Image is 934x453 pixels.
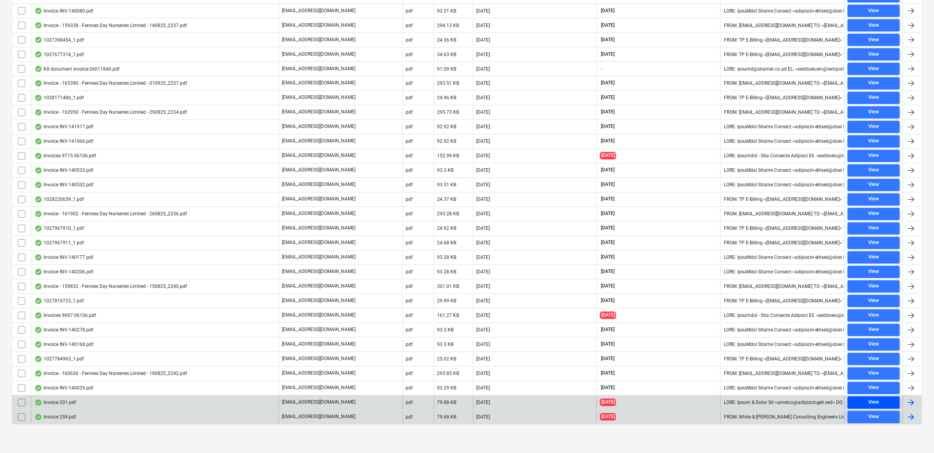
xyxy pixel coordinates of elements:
[868,64,879,73] div: View
[848,48,900,61] button: View
[868,369,879,378] div: View
[477,342,490,347] div: [DATE]
[437,313,459,318] div: 161.27 KB
[282,225,356,232] p: [EMAIL_ADDRESS][DOMAIN_NAME]
[34,284,42,290] div: OCR finished
[437,182,457,188] div: 93.31 KB
[848,63,900,75] button: View
[848,324,900,337] button: View
[600,95,615,101] span: [DATE]
[282,138,356,145] p: [EMAIL_ADDRESS][DOMAIN_NAME]
[406,197,413,202] div: pdf
[282,385,356,391] p: [EMAIL_ADDRESS][DOMAIN_NAME]
[34,95,84,101] div: 1028171486_1.pdf
[282,109,356,116] p: [EMAIL_ADDRESS][DOMAIN_NAME]
[406,415,413,420] div: pdf
[600,413,616,421] span: [DATE]
[477,240,490,246] div: [DATE]
[406,342,413,347] div: pdf
[600,109,615,116] span: [DATE]
[848,266,900,278] button: View
[406,298,413,304] div: pdf
[406,400,413,406] div: pdf
[868,224,879,233] div: View
[868,253,879,262] div: View
[34,167,93,174] div: Invoice INV-140533.pdf
[477,124,490,130] div: [DATE]
[437,240,457,246] div: 24.68 KB
[34,240,84,246] div: 1027967911_1.pdf
[34,51,42,58] div: OCR finished
[34,400,76,406] div: Invoice 201.pdf
[34,371,42,377] div: OCR finished
[477,269,490,275] div: [DATE]
[868,21,879,30] div: View
[848,338,900,351] button: View
[868,35,879,44] div: View
[477,327,490,333] div: [DATE]
[868,326,879,335] div: View
[477,153,490,159] div: [DATE]
[437,153,459,159] div: 152.99 KB
[406,37,413,43] div: pdf
[34,66,42,72] div: OCR finished
[600,225,615,232] span: [DATE]
[34,269,42,275] div: OCR finished
[477,95,490,101] div: [DATE]
[600,182,615,188] span: [DATE]
[600,370,615,377] span: [DATE]
[437,342,454,347] div: 93.3 KB
[34,226,42,232] div: OCR finished
[437,415,457,420] div: 79.68 KB
[406,168,413,173] div: pdf
[437,110,459,115] div: 295.73 KB
[34,124,93,130] div: Invoice INV-141917.pdf
[406,226,413,231] div: pdf
[406,8,413,14] div: pdf
[600,36,615,43] span: [DATE]
[34,37,42,43] div: OCR finished
[406,81,413,86] div: pdf
[406,110,413,115] div: pdf
[34,153,42,159] div: OCR finished
[868,108,879,117] div: View
[437,255,457,260] div: 93.28 KB
[34,356,42,362] div: OCR finished
[406,386,413,391] div: pdf
[868,267,879,277] div: View
[437,211,459,217] div: 293.28 KB
[868,180,879,189] div: View
[34,196,42,203] div: OCR finished
[600,254,615,261] span: [DATE]
[282,153,356,159] p: [EMAIL_ADDRESS][DOMAIN_NAME]
[282,65,356,72] p: [EMAIL_ADDRESS][DOMAIN_NAME]
[600,167,615,174] span: [DATE]
[600,22,615,29] span: [DATE]
[477,8,490,14] div: [DATE]
[34,255,93,261] div: Invoice INV-140177.pdf
[600,341,615,348] span: [DATE]
[406,95,413,101] div: pdf
[848,280,900,293] button: View
[34,269,93,275] div: Invoice INV-140206.pdf
[34,80,42,87] div: OCR finished
[848,411,900,424] button: View
[437,124,457,130] div: 92.92 KB
[282,341,356,348] p: [EMAIL_ADDRESS][DOMAIN_NAME]
[282,254,356,261] p: [EMAIL_ADDRESS][DOMAIN_NAME]
[406,240,413,246] div: pdf
[477,415,490,420] div: [DATE]
[34,109,187,116] div: Invoice - 162950 - Fennies Day Nurseries Limited - 290825_2234.pdf
[406,66,413,72] div: pdf
[848,208,900,220] button: View
[477,23,490,28] div: [DATE]
[34,211,187,217] div: Invoice - 161902 - Fennies Day Nurseries Limited - 260825_2236.pdf
[477,386,490,391] div: [DATE]
[868,195,879,204] div: View
[600,327,615,333] span: [DATE]
[868,384,879,393] div: View
[848,309,900,322] button: View
[437,23,459,28] div: 294.13 KB
[848,179,900,191] button: View
[406,371,413,377] div: pdf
